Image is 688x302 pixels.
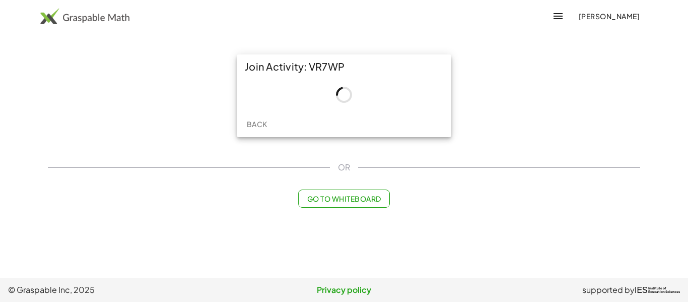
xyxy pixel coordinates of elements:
span: OR [338,161,350,173]
a: IESInstitute ofEducation Sciences [635,284,680,296]
span: © Graspable Inc, 2025 [8,284,232,296]
button: Go to Whiteboard [298,190,389,208]
button: [PERSON_NAME] [570,7,648,25]
span: Back [246,119,267,129]
div: Join Activity: VR7WP [237,54,451,79]
span: [PERSON_NAME] [578,12,640,21]
a: Privacy policy [232,284,456,296]
button: Back [241,115,273,133]
span: Go to Whiteboard [307,194,381,203]
span: supported by [582,284,635,296]
span: IES [635,285,648,295]
span: Institute of Education Sciences [648,287,680,294]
